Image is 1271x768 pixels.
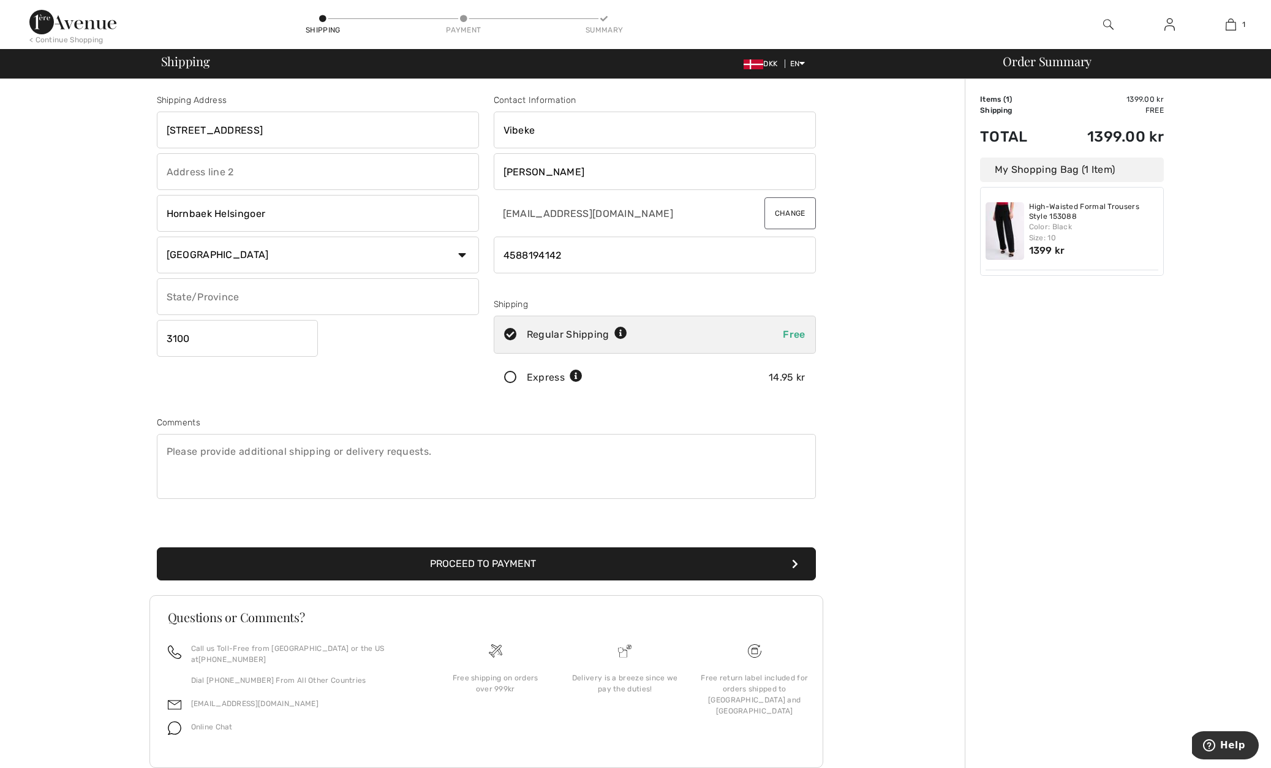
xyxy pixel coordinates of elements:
button: Proceed to Payment [157,547,816,580]
div: Free shipping on orders over 999kr [440,672,551,694]
input: Mobile [494,237,816,273]
div: Order Summary [988,55,1264,67]
td: Shipping [980,105,1050,116]
div: Payment [445,25,482,36]
div: Summary [586,25,622,36]
iframe: Opens a widget where you can find more information [1192,731,1259,762]
input: Zip/Postal Code [157,320,318,357]
img: My Info [1164,17,1175,32]
div: Color: Black Size: 10 [1029,221,1159,243]
span: 1399 kr [1029,245,1065,256]
div: Delivery is a breeze since we pay the duties! [570,672,680,694]
div: Shipping Address [157,94,479,107]
input: First name [494,112,816,148]
a: [EMAIL_ADDRESS][DOMAIN_NAME] [191,699,319,708]
a: Sign In [1155,17,1185,32]
div: Shipping [304,25,341,36]
input: E-mail [494,195,736,232]
span: 1 [1242,19,1245,30]
img: search the website [1103,17,1114,32]
input: State/Province [157,278,479,315]
h3: Questions or Comments? [168,611,805,623]
input: City [157,195,479,232]
a: High-Waisted Formal Trousers Style 153088 [1029,202,1159,221]
button: Change [764,197,816,229]
img: High-Waisted Formal Trousers Style 153088 [986,202,1024,260]
img: email [168,698,181,712]
div: My Shopping Bag (1 Item) [980,158,1164,182]
img: chat [168,721,181,735]
p: Call us Toll-Free from [GEOGRAPHIC_DATA] or the US at [191,643,416,665]
td: Total [980,116,1050,158]
img: Delivery is a breeze since we pay the duties! [618,644,632,658]
div: < Continue Shopping [29,34,104,45]
td: 1399.00 kr [1050,94,1164,105]
span: Free [783,329,805,340]
div: Express [527,370,583,385]
span: 1 [1006,95,1009,104]
div: Free return label included for orders shipped to [GEOGRAPHIC_DATA] and [GEOGRAPHIC_DATA] [700,672,810,717]
img: Free shipping on orders over 999kr [748,644,761,658]
input: Last name [494,153,816,190]
span: EN [790,59,805,68]
td: Free [1050,105,1164,116]
a: 1 [1201,17,1261,32]
a: [PHONE_NUMBER] [198,655,266,664]
img: Free shipping on orders over 999kr [489,644,502,658]
div: Contact Information [494,94,816,107]
div: 14.95 kr [769,370,805,385]
span: Shipping [161,55,210,67]
div: Shipping [494,298,816,311]
img: Danish krone [744,59,763,69]
div: Comments [157,416,816,429]
img: My Bag [1226,17,1236,32]
p: Dial [PHONE_NUMBER] From All Other Countries [191,675,416,686]
span: DKK [744,59,782,68]
input: Address line 1 [157,112,479,148]
td: 1399.00 kr [1050,116,1164,158]
input: Address line 2 [157,153,479,190]
img: 1ère Avenue [29,10,116,34]
td: Items ( ) [980,94,1050,105]
img: call [168,645,181,659]
span: Online Chat [191,723,233,731]
div: Regular Shipping [527,327,627,342]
